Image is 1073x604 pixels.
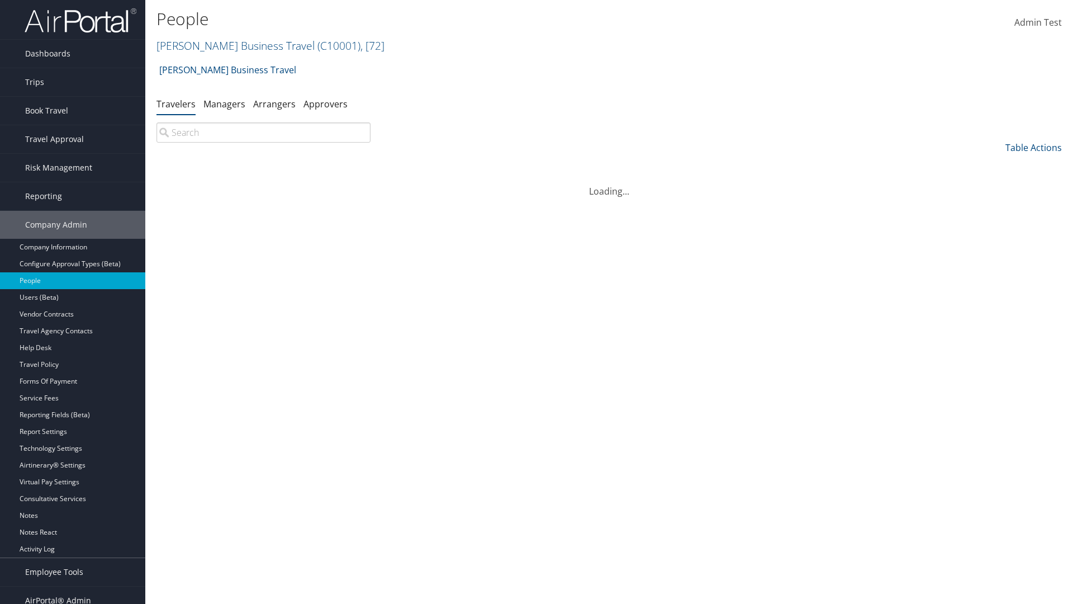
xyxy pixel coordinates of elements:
span: Risk Management [25,154,92,182]
a: Table Actions [1005,141,1062,154]
a: Managers [203,98,245,110]
span: Dashboards [25,40,70,68]
img: airportal-logo.png [25,7,136,34]
span: , [ 72 ] [360,38,384,53]
span: Admin Test [1014,16,1062,29]
span: Trips [25,68,44,96]
span: Travel Approval [25,125,84,153]
a: Approvers [303,98,348,110]
span: Employee Tools [25,558,83,586]
span: Company Admin [25,211,87,239]
span: Reporting [25,182,62,210]
a: Admin Test [1014,6,1062,40]
a: Arrangers [253,98,296,110]
span: ( C10001 ) [317,38,360,53]
a: Travelers [156,98,196,110]
input: Search [156,122,371,143]
a: [PERSON_NAME] Business Travel [159,59,296,81]
span: Book Travel [25,97,68,125]
h1: People [156,7,760,31]
div: Loading... [156,171,1062,198]
a: [PERSON_NAME] Business Travel [156,38,384,53]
